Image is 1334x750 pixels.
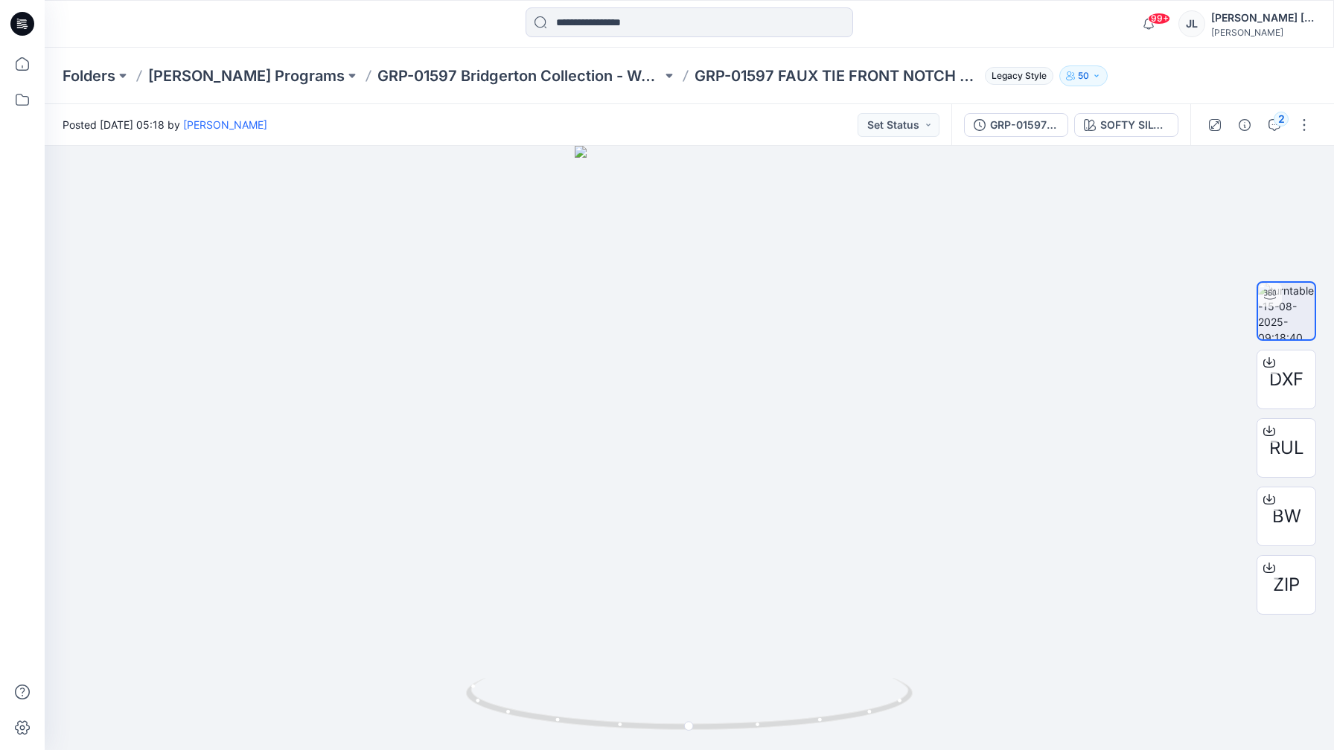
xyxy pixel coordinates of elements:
[695,65,979,86] p: GRP-01597 FAUX TIE FRONT NOTCH SET_DEV_REV4
[1211,27,1315,38] div: [PERSON_NAME]
[1059,65,1108,86] button: 50
[1273,571,1300,598] span: ZIP
[1269,366,1303,393] span: DXF
[1078,68,1089,84] p: 50
[1233,113,1257,137] button: Details
[964,113,1068,137] button: GRP-01597 FAUX TIE FRONT NOTCH SET_DEV_REV4
[63,65,115,86] a: Folders
[148,65,345,86] a: [PERSON_NAME] Programs
[1269,435,1304,461] span: RUL
[1211,9,1315,27] div: [PERSON_NAME] [PERSON_NAME]
[1258,283,1315,339] img: turntable-15-08-2025-09:18:40
[979,65,1053,86] button: Legacy Style
[1178,10,1205,37] div: JL
[1074,113,1178,137] button: SOFTY SILVER
[1272,503,1301,530] span: BW
[63,117,267,132] span: Posted [DATE] 05:18 by
[183,118,267,131] a: [PERSON_NAME]
[377,65,662,86] a: GRP-01597 Bridgerton Collection - Walmart S2 Summer 2026
[985,67,1053,85] span: Legacy Style
[1274,112,1289,126] div: 2
[1148,13,1170,25] span: 99+
[1100,117,1169,133] div: SOFTY SILVER
[990,117,1059,133] div: GRP-01597 FAUX TIE FRONT NOTCH SET_DEV_REV4
[1263,113,1286,137] button: 2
